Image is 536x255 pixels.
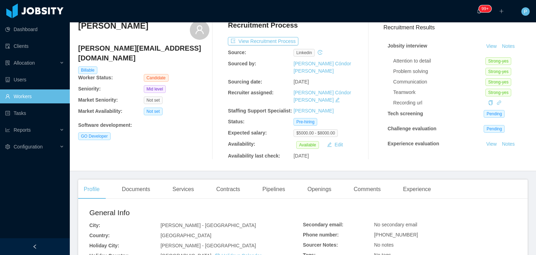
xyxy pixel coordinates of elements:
[397,180,437,199] div: Experience
[5,22,64,36] a: icon: pie-chartDashboard
[78,122,132,128] b: Software development :
[228,38,298,44] a: icon: exportView Recruitment Process
[78,66,97,74] span: Billable
[293,129,338,137] span: $5000.00 - $8000.00
[393,57,485,65] div: Attention to detail
[388,126,437,131] strong: Challenge evaluation
[78,132,111,140] span: GO Developer
[388,43,427,49] strong: Jobsity interview
[228,61,256,66] b: Sourced by:
[161,233,211,238] span: [GEOGRAPHIC_DATA]
[78,43,209,63] h4: [PERSON_NAME][EMAIL_ADDRESS][DOMAIN_NAME]
[228,50,246,55] b: Source:
[5,39,64,53] a: icon: auditClients
[228,130,267,136] b: Expected salary:
[78,108,122,114] b: Market Availability:
[89,243,119,248] b: Holiday City:
[374,242,394,248] span: No notes
[348,180,386,199] div: Comments
[388,111,423,116] strong: Tech screening
[5,60,10,65] i: icon: solution
[485,78,511,86] span: Strong-yes
[14,127,31,133] span: Reports
[14,144,43,150] span: Configuration
[374,222,417,227] span: No secondary email
[228,90,274,95] b: Recruiter assigned:
[161,223,256,228] span: [PERSON_NAME] - [GEOGRAPHIC_DATA]
[303,232,339,238] b: Phone number:
[479,5,491,12] sup: 1702
[195,25,204,35] i: icon: user
[5,73,64,87] a: icon: robotUsers
[477,9,482,14] i: icon: bell
[144,74,169,82] span: Candidate
[293,108,334,114] a: [PERSON_NAME]
[302,180,337,199] div: Openings
[374,232,418,238] span: [PHONE_NUMBER]
[89,223,100,228] b: City:
[388,141,439,146] strong: Experience evaluation
[293,118,317,126] span: Pre-hiring
[293,49,315,57] span: linkedin
[485,68,511,75] span: Strong-yes
[485,57,511,65] span: Strong-yes
[318,50,322,55] i: icon: history
[324,140,346,149] button: icon: editEdit
[78,75,113,80] b: Worker Status:
[78,86,101,92] b: Seniority:
[335,97,340,102] i: icon: edit
[293,153,309,159] span: [DATE]
[228,20,298,30] h4: Recruitment Process
[228,119,244,124] b: Status:
[144,96,163,104] span: Not set
[5,144,10,149] i: icon: setting
[293,61,351,74] a: [PERSON_NAME] Cóndor [PERSON_NAME]
[228,108,292,114] b: Staffing Support Specialist:
[161,243,256,248] span: [PERSON_NAME] - [GEOGRAPHIC_DATA]
[144,108,163,115] span: Not set
[488,99,493,107] div: Copy
[384,23,528,32] h3: Recruitment Results
[89,233,110,238] b: Country:
[5,127,10,132] i: icon: line-chart
[228,153,280,159] b: Availability last check:
[499,156,518,165] button: Notes
[484,110,505,118] span: Pending
[488,100,493,105] i: icon: copy
[393,99,485,107] div: Recording url
[393,89,485,96] div: Teamwork
[14,60,35,66] span: Allocation
[499,9,504,14] i: icon: plus
[303,242,338,248] b: Sourcer Notes:
[228,141,255,147] b: Availability:
[116,180,156,199] div: Documents
[211,180,246,199] div: Contracts
[293,90,351,103] a: [PERSON_NAME] Cóndor [PERSON_NAME]
[228,37,298,45] button: icon: exportView Recruitment Process
[524,7,527,16] span: P
[393,68,485,75] div: Problem solving
[484,43,499,49] a: View
[89,207,303,218] h2: General Info
[5,89,64,103] a: icon: userWorkers
[293,79,309,85] span: [DATE]
[393,78,485,86] div: Communication
[484,141,499,147] a: View
[228,79,262,85] b: Sourcing date:
[484,125,505,133] span: Pending
[257,180,291,199] div: Pipelines
[78,20,148,31] h3: [PERSON_NAME]
[78,97,118,103] b: Market Seniority:
[167,180,199,199] div: Services
[303,222,343,227] b: Secondary email:
[78,180,105,199] div: Profile
[499,140,518,148] button: Notes
[144,85,166,93] span: Mid level
[499,42,518,51] button: Notes
[5,106,64,120] a: icon: profileTasks
[485,89,511,96] span: Strong-yes
[497,100,501,105] a: icon: link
